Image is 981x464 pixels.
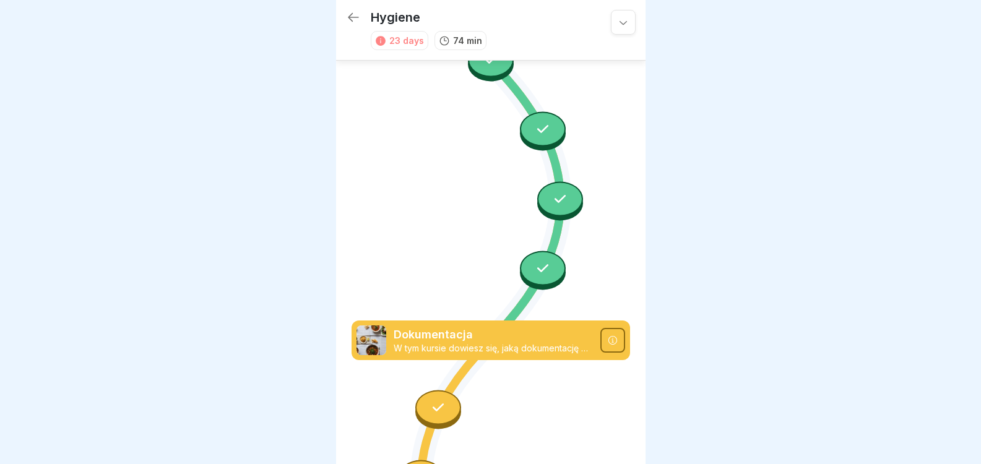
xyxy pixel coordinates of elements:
[394,327,593,343] p: Dokumentacja
[453,34,482,47] p: 74 min
[394,343,593,354] p: W tym kursie dowiesz się, jaką dokumentację musisz przechowywać i w jaki sposób.
[357,325,386,355] img: jg117puhp44y4en97z3zv7dk.png
[389,34,424,47] div: 23 days
[371,10,420,25] p: Hygiene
